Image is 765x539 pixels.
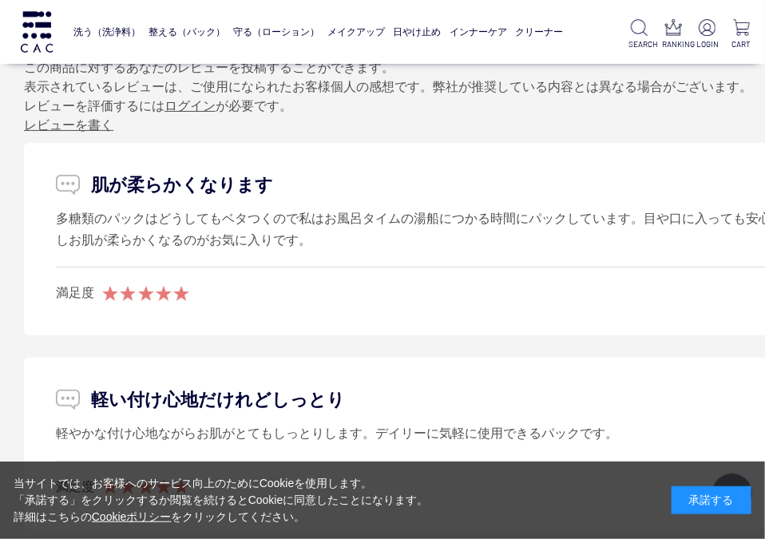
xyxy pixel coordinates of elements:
a: 日やけ止め [394,15,442,49]
p: RANKING [663,38,684,50]
a: Cookieポリシー [92,510,172,523]
a: 整える（パック） [149,15,225,49]
a: SEARCH [628,19,650,50]
a: クリーナー [515,15,563,49]
a: RANKING [663,19,684,50]
p: LOGIN [696,38,718,50]
div: 満足度 [56,283,94,303]
div: 当サイトでは、お客様へのサービス向上のためにCookieを使用します。 「承諾する」をクリックするか閲覧を続けるとCookieに同意したことになります。 詳細はこちらの をクリックしてください。 [14,475,429,525]
a: LOGIN [696,19,718,50]
a: CART [731,19,752,50]
img: logo [18,11,55,53]
a: メイクアップ [327,15,385,49]
a: 守る（ローション） [233,15,319,49]
p: SEARCH [628,38,650,50]
p: CART [731,38,752,50]
a: ログイン [164,99,216,113]
div: 承諾する [672,486,751,514]
a: レビューを書く [24,118,113,132]
a: 洗う（洗浄料） [73,15,141,49]
a: インナーケア [450,15,507,49]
